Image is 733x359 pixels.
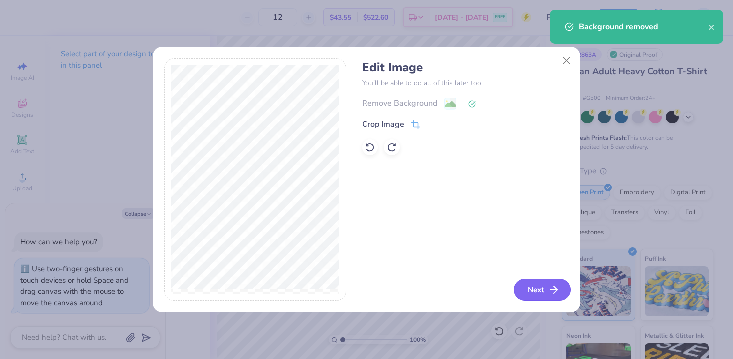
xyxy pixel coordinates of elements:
div: Background removed [579,21,708,33]
button: Close [557,51,576,70]
h4: Edit Image [362,60,569,75]
p: You’ll be able to do all of this later too. [362,78,569,88]
button: close [708,21,715,33]
div: Crop Image [362,119,404,130]
button: Next [514,279,571,301]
